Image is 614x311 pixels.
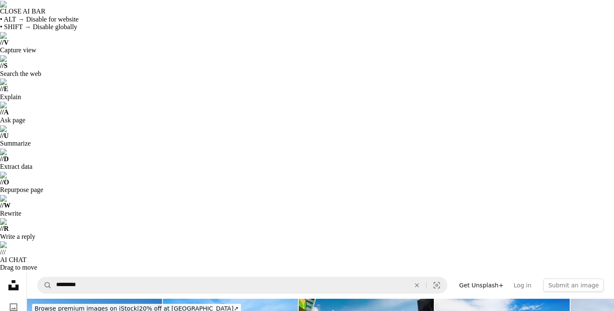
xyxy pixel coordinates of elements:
button: Submit an image [543,279,604,292]
button: Search Unsplash [38,277,52,293]
a: Log in [509,279,536,292]
button: Clear [408,277,426,293]
a: Home — Unsplash [5,277,22,295]
a: Get Unsplash+ [454,279,509,292]
button: Visual search [427,277,447,293]
form: Find visuals sitewide [37,277,447,294]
